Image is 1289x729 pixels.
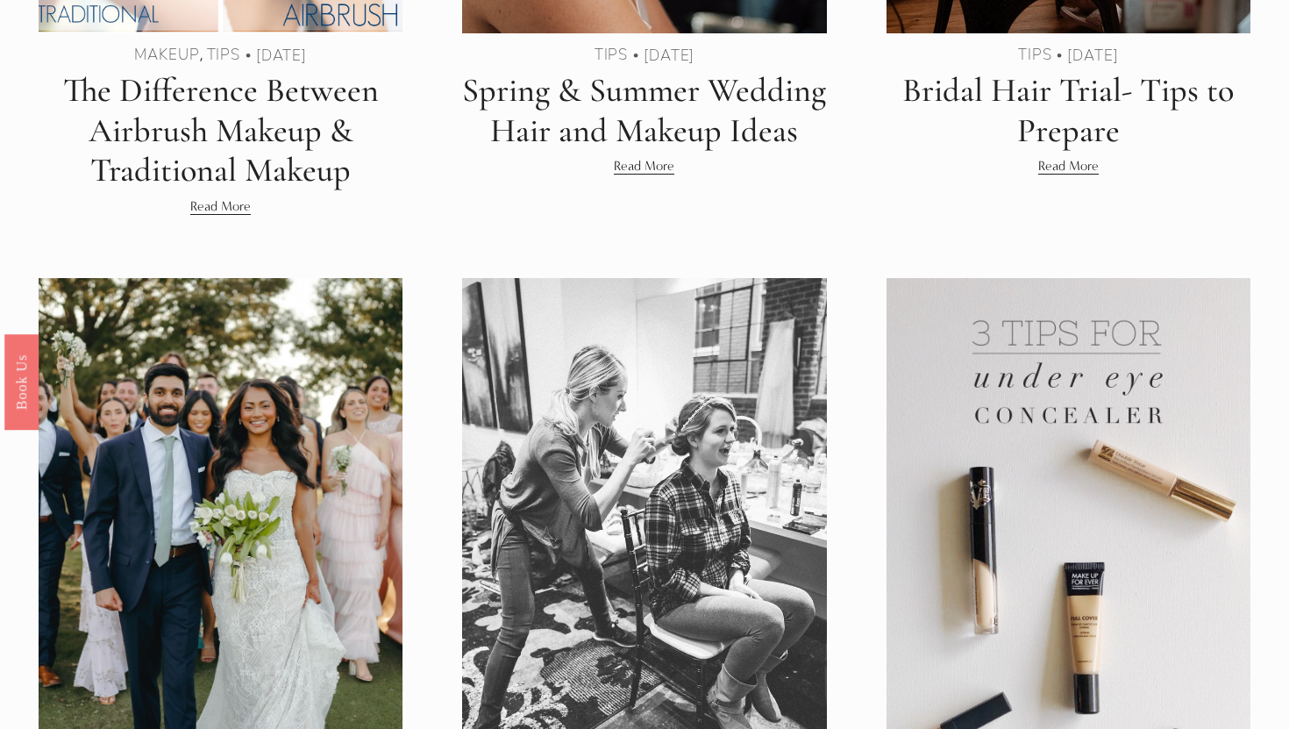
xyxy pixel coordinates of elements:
[462,70,826,151] a: Spring & Summer Wedding Hair and Makeup Ideas
[4,333,39,429] a: Book Us
[644,46,694,64] time: [DATE]
[63,70,379,191] a: The Difference Between Airbrush Makeup & Traditional Makeup
[614,155,674,176] a: Read More
[256,46,307,64] time: [DATE]
[1038,155,1099,176] a: Read More
[200,46,203,64] span: ,
[134,44,199,64] a: makeup
[595,44,628,64] a: Tips
[207,44,240,64] a: Tips
[190,196,251,217] a: Read More
[902,70,1234,151] a: Bridal Hair Trial- Tips to Prepare
[1018,44,1051,64] a: Tips
[1067,46,1118,64] time: [DATE]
